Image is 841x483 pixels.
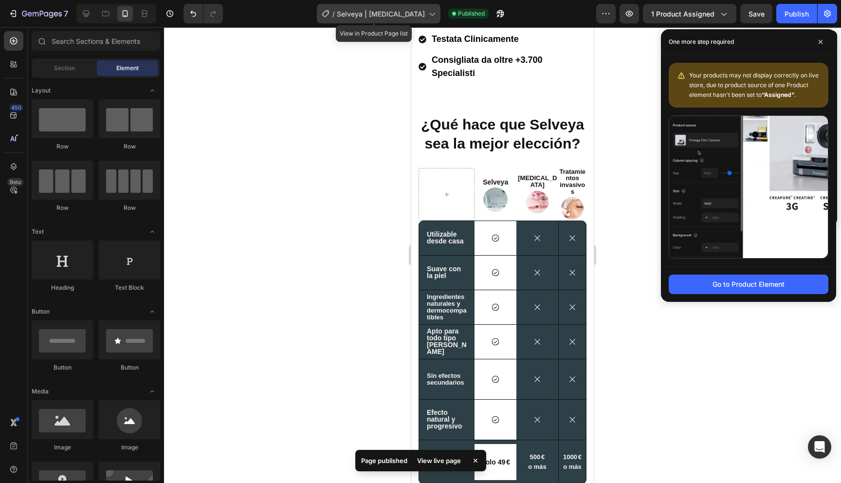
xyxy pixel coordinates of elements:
div: Row [32,142,93,151]
iframe: Design area [411,27,594,483]
span: Your products may not display correctly on live store, due to product source of one Product eleme... [689,72,819,98]
button: Publish [776,4,817,23]
p: Page published [361,456,407,465]
button: 1 product assigned [643,4,736,23]
div: Beta [7,178,23,186]
b: “Assigned” [762,91,794,98]
span: / [332,9,335,19]
button: 7 [4,4,73,23]
span: Toggle open [145,83,160,98]
div: Button [32,363,93,372]
span: Text [32,227,44,236]
span: Button [32,307,50,316]
span: Layout [32,86,51,95]
div: Row [32,204,93,212]
div: Row [99,142,160,151]
span: Published [458,9,485,18]
p: 7 [64,8,68,19]
span: Section [54,64,75,73]
span: Save [749,10,765,18]
button: Go to Product Element [669,275,828,294]
button: Save [740,4,772,23]
span: Media [32,387,49,396]
div: Publish [785,9,809,19]
span: 1 product assigned [651,9,714,19]
div: 450 [9,104,23,111]
div: Text Block [99,283,160,292]
div: Heading [32,283,93,292]
span: Toggle open [145,384,160,399]
div: Go to Product Element [713,279,785,289]
div: Image [32,443,93,452]
input: Search Sections & Elements [32,31,160,51]
div: Button [99,363,160,372]
div: Open Intercom Messenger [808,435,831,459]
span: Toggle open [145,304,160,319]
span: Toggle open [145,224,160,240]
div: View live page [411,454,467,467]
div: Undo/Redo [183,4,223,23]
span: Selveya | [MEDICAL_DATA] [337,9,425,19]
p: One more step required [669,37,734,47]
div: Row [99,204,160,212]
span: Element [116,64,139,73]
div: Image [99,443,160,452]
